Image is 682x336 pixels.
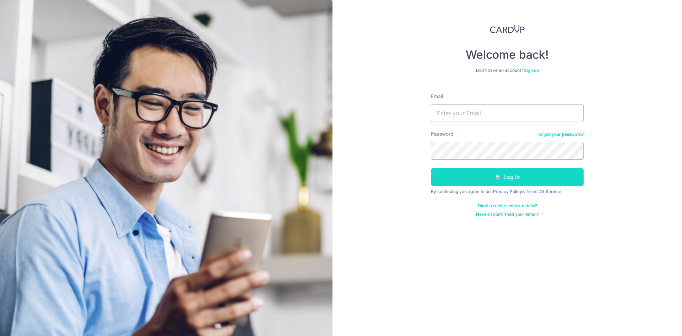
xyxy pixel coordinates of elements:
a: Privacy Policy [493,189,522,194]
div: By continuing you agree to our & [431,189,584,194]
h4: Welcome back! [431,48,584,62]
a: Haven't confirmed your email? [476,212,538,217]
input: Enter your Email [431,104,584,122]
a: Terms Of Service [526,189,561,194]
label: Password [431,130,454,138]
label: Email [431,93,443,100]
div: Don’t have an account? [431,68,584,73]
a: Sign up [524,68,539,73]
img: CardUp Logo [490,25,525,33]
a: Forgot your password? [537,132,584,137]
a: Didn't receive unlock details? [478,203,537,209]
button: Log in [431,168,584,186]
